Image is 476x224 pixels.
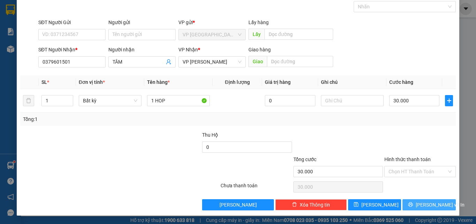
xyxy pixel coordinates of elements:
input: Ghi Chú [321,95,384,106]
div: Chưa thanh toán [220,182,293,194]
button: plus [445,95,453,106]
span: user-add [166,59,171,65]
div: Tổng: 1 [23,115,184,123]
span: Thu Hộ [202,132,218,138]
input: 0 [265,95,315,106]
div: Người nhận [108,46,176,53]
span: plus [445,98,453,103]
span: Giao hàng [248,47,271,52]
span: printer [408,202,413,208]
span: [PERSON_NAME] [220,201,257,209]
span: Giao [248,56,267,67]
span: Đơn vị tính [79,79,105,85]
span: VP Nhận [178,47,198,52]
span: Xóa Thông tin [300,201,330,209]
button: deleteXóa Thông tin [275,199,347,210]
b: [PERSON_NAME] [9,45,39,78]
span: Tổng cước [293,157,316,162]
div: VP gửi [178,19,246,26]
span: Tên hàng [147,79,170,85]
li: (c) 2017 [59,33,96,42]
span: Lấy hàng [248,20,269,25]
label: Hình thức thanh toán [384,157,431,162]
span: [PERSON_NAME] [361,201,399,209]
span: save [354,202,359,208]
th: Ghi chú [318,75,386,89]
input: VD: Bàn, Ghế [147,95,210,106]
button: printer[PERSON_NAME] và In [402,199,456,210]
button: save[PERSON_NAME] [348,199,401,210]
input: Dọc đường [267,56,333,67]
span: Bất kỳ [83,95,137,106]
b: [DOMAIN_NAME] [59,27,96,32]
b: BIÊN NHẬN GỬI HÀNG HÓA [45,10,67,67]
span: Định lượng [225,79,249,85]
div: SĐT Người Nhận [38,46,106,53]
span: SL [41,79,47,85]
input: Dọc đường [264,29,333,40]
div: Người gửi [108,19,176,26]
span: Lấy [248,29,264,40]
button: [PERSON_NAME] [202,199,274,210]
span: Cước hàng [389,79,413,85]
span: Giá trị hàng [265,79,291,85]
span: [PERSON_NAME] và In [416,201,465,209]
button: delete [23,95,34,106]
span: VP Phan Thiết [183,57,241,67]
span: VP Sài Gòn [183,29,241,40]
img: logo.jpg [76,9,92,26]
span: delete [292,202,297,208]
div: SĐT Người Gửi [38,19,106,26]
